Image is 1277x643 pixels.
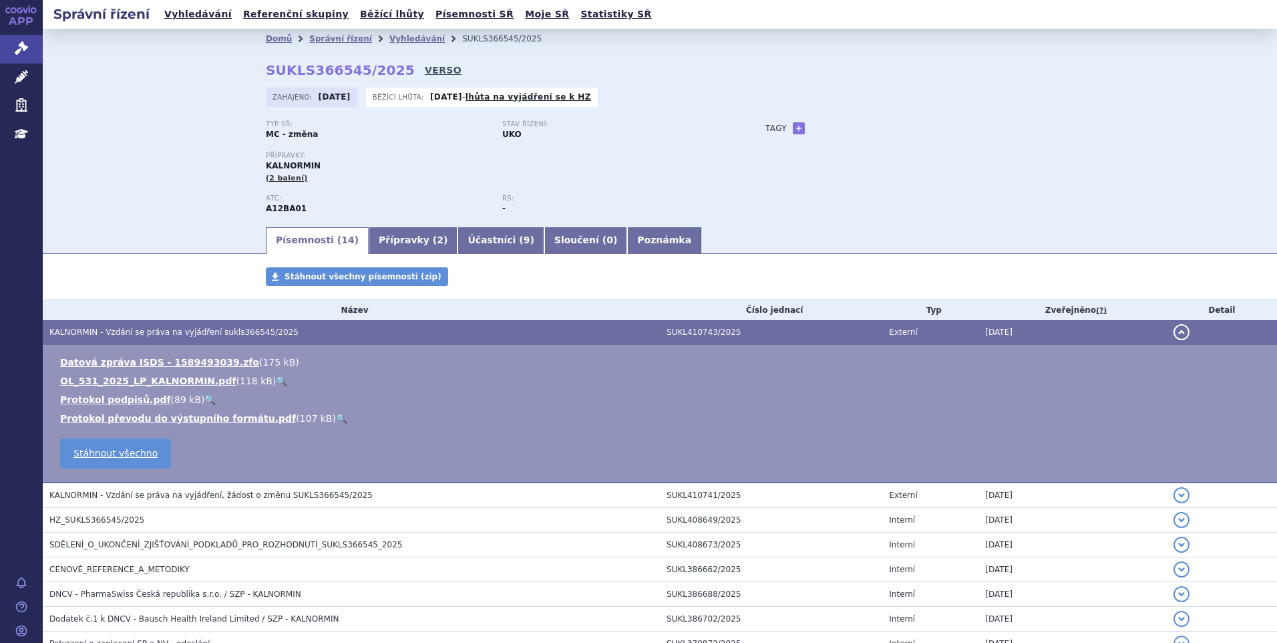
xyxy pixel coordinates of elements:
td: [DATE] [978,557,1166,582]
p: ATC: [266,195,489,203]
a: Datová zpráva ISDS - 1589493039.zfo [60,357,259,368]
span: Interní [889,590,915,599]
span: KALNORMIN - Vzdání se práva na vyjádření, žádost o změnu SUKLS366545/2025 [49,491,373,500]
td: SUKL410743/2025 [660,320,882,345]
span: 118 kB [240,376,272,386]
h3: Tagy [765,120,787,136]
span: Zahájeno: [272,92,315,102]
a: Účastníci (9) [458,227,544,254]
span: 89 kB [174,394,201,405]
span: HZ_SUKLS366545/2025 [49,515,144,525]
span: KALNORMIN - Vzdání se práva na vyjádření sukls366545/2025 [49,328,299,337]
th: Detail [1167,300,1277,320]
a: Běžící lhůty [356,5,428,23]
a: + [793,122,805,134]
a: Vyhledávání [160,5,236,23]
td: [DATE] [978,508,1166,533]
a: 🔍 [336,413,347,424]
span: Externí [889,328,917,337]
a: Referenční skupiny [239,5,353,23]
td: SUKL408673/2025 [660,533,882,557]
td: [DATE] [978,320,1166,345]
a: Poznámka [627,227,701,254]
a: Domů [266,34,292,43]
strong: [DATE] [430,92,462,102]
td: SUKL410741/2025 [660,483,882,508]
button: detail [1173,561,1190,577]
li: ( ) [60,412,1264,425]
a: Písemnosti (14) [266,227,369,254]
a: OL_531_2025_LP_KALNORMIN.pdf [60,376,236,386]
td: [DATE] [978,582,1166,607]
span: DNCV - PharmaSwiss Česká republika s.r.o. / SZP - KALNORMIN [49,590,301,599]
h2: Správní řízení [43,5,160,23]
strong: CHLORID DRASELNÝ [266,204,307,213]
button: detail [1173,586,1190,602]
td: [DATE] [978,533,1166,557]
a: Moje SŘ [521,5,573,23]
p: Typ SŘ: [266,120,489,128]
td: SUKL408649/2025 [660,508,882,533]
th: Typ [882,300,978,320]
span: Interní [889,565,915,574]
span: Interní [889,515,915,525]
strong: UKO [502,130,522,139]
span: Stáhnout všechny písemnosti (zip) [285,272,441,281]
a: Stáhnout všechno [60,438,171,469]
span: SDĚLENÍ_O_UKONČENÍ_ZJIŠŤOVÁNÍ_PODKLADŮ_PRO_ROZHODNUTÍ_SUKLS366545_2025 [49,540,402,549]
span: Běžící lhůta: [373,92,427,102]
a: Správní řízení [309,34,372,43]
span: Interní [889,614,915,624]
a: Vyhledávání [389,34,445,43]
td: SUKL386688/2025 [660,582,882,607]
span: Dodatek č.1 k DNCV - Bausch Health Ireland Limited / SZP - KALNORMIN [49,614,339,624]
a: Písemnosti SŘ [431,5,518,23]
span: 9 [524,235,530,245]
strong: [DATE] [319,92,351,102]
span: KALNORMIN [266,161,321,170]
span: CENOVÉ_REFERENCE_A_METODIKY [49,565,190,574]
strong: - [502,204,506,213]
button: detail [1173,537,1190,553]
span: Externí [889,491,917,500]
abbr: (?) [1096,306,1107,315]
td: SUKL386662/2025 [660,557,882,582]
td: [DATE] [978,607,1166,632]
a: lhůta na vyjádření se k HZ [466,92,591,102]
span: 107 kB [300,413,333,424]
td: [DATE] [978,483,1166,508]
span: (2 balení) [266,174,308,182]
span: 2 [437,235,443,245]
p: Stav řízení: [502,120,725,128]
button: detail [1173,324,1190,340]
th: Zveřejněno [978,300,1166,320]
li: ( ) [60,374,1264,388]
a: 🔍 [204,394,216,405]
strong: MC - změna [266,130,318,139]
p: - [430,92,591,102]
a: Statistiky SŘ [576,5,655,23]
a: VERSO [425,63,462,77]
p: RS: [502,195,725,203]
a: Přípravky (2) [369,227,458,254]
strong: SUKLS366545/2025 [266,62,415,78]
th: Název [43,300,660,320]
a: Sloučení (0) [544,227,627,254]
button: detail [1173,487,1190,503]
span: 0 [606,235,613,245]
li: SUKLS366545/2025 [462,29,559,49]
a: Protokol podpisů.pdf [60,394,171,405]
a: 🔍 [276,376,287,386]
li: ( ) [60,393,1264,406]
td: SUKL386702/2025 [660,607,882,632]
span: 175 kB [262,357,295,368]
a: Protokol převodu do výstupního formátu.pdf [60,413,296,424]
p: Přípravky: [266,152,739,160]
th: Číslo jednací [660,300,882,320]
span: Interní [889,540,915,549]
a: Stáhnout všechny písemnosti (zip) [266,267,448,286]
span: 14 [341,235,354,245]
button: detail [1173,512,1190,528]
li: ( ) [60,356,1264,369]
button: detail [1173,611,1190,627]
